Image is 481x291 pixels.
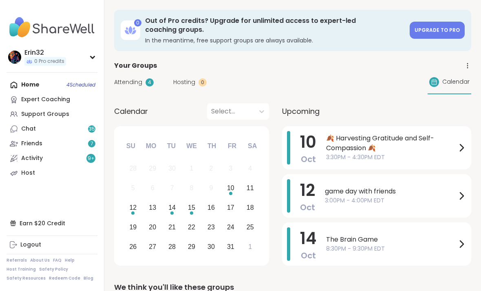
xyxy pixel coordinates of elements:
div: Fr [223,137,241,155]
div: Choose Friday, October 10th, 2025 [222,179,239,197]
img: Erin32 [8,51,21,64]
div: 27 [149,241,156,252]
div: 29 [149,163,156,174]
a: Friends7 [7,136,97,151]
div: 1 [248,241,252,252]
a: Support Groups [7,107,97,122]
div: Mo [142,137,160,155]
div: 6 [151,182,154,193]
div: We [183,137,201,155]
div: 9 [209,182,213,193]
div: 25 [247,222,254,233]
span: 🍂 Harvesting Gratitude and Self-Compassion 🍂 [326,133,457,153]
span: game day with friends [325,187,457,196]
h3: In the meantime, free support groups are always available. [145,36,405,44]
span: Oct [301,153,316,165]
div: Choose Thursday, October 30th, 2025 [203,238,220,255]
div: Friends [21,140,42,148]
span: 3:30PM - 4:30PM EDT [326,153,457,162]
div: Choose Sunday, October 19th, 2025 [124,218,142,236]
div: 10 [227,182,234,193]
div: Choose Wednesday, October 22nd, 2025 [183,218,201,236]
div: 18 [247,202,254,213]
span: Oct [300,202,315,213]
div: Choose Tuesday, October 21st, 2025 [163,218,181,236]
div: 14 [168,202,176,213]
span: 14 [300,227,316,250]
div: Not available Wednesday, October 8th, 2025 [183,179,201,197]
div: Choose Thursday, October 16th, 2025 [203,199,220,216]
span: Your Groups [114,61,157,71]
div: 31 [227,241,234,252]
span: Calendar [442,78,470,86]
div: 23 [207,222,215,233]
a: Safety Resources [7,275,46,281]
div: Host [21,169,35,177]
a: Logout [7,238,97,252]
span: Upgrade to Pro [415,27,460,33]
div: Sa [243,137,261,155]
div: 28 [129,163,137,174]
div: Chat [21,125,36,133]
div: Choose Friday, October 17th, 2025 [222,199,239,216]
div: 29 [188,241,195,252]
div: Tu [162,137,180,155]
div: Choose Monday, October 13th, 2025 [144,199,161,216]
div: 19 [129,222,137,233]
div: 7 [170,182,174,193]
span: 0 Pro credits [34,58,64,65]
div: 20 [149,222,156,233]
span: Hosting [173,78,195,87]
div: 4 [248,163,252,174]
div: Expert Coaching [21,96,70,104]
div: Not available Sunday, October 5th, 2025 [124,179,142,197]
a: Help [65,258,75,263]
div: Choose Saturday, November 1st, 2025 [241,238,259,255]
div: 28 [168,241,176,252]
span: The Brain Game [326,235,457,244]
div: Not available Thursday, October 2nd, 2025 [203,160,220,178]
div: 13 [149,202,156,213]
div: Not available Thursday, October 9th, 2025 [203,179,220,197]
a: Chat35 [7,122,97,136]
div: Logout [20,241,41,249]
span: Attending [114,78,142,87]
div: Choose Saturday, October 18th, 2025 [241,199,259,216]
a: Host [7,166,97,180]
a: Blog [84,275,93,281]
div: Choose Tuesday, October 14th, 2025 [163,199,181,216]
span: 9 + [88,155,95,162]
div: Earn $20 Credit [7,216,97,231]
span: 3:00PM - 4:00PM EDT [325,196,457,205]
div: 0 [199,78,207,87]
a: Redeem Code [49,275,80,281]
span: 8:30PM - 9:30PM EDT [326,244,457,253]
span: 7 [90,140,93,147]
div: Choose Saturday, October 11th, 2025 [241,179,259,197]
div: 17 [227,202,234,213]
div: 30 [168,163,176,174]
div: Choose Monday, October 20th, 2025 [144,218,161,236]
div: month 2025-10 [123,159,260,256]
div: 5 [131,182,135,193]
a: About Us [30,258,50,263]
a: Referrals [7,258,27,263]
div: 22 [188,222,195,233]
span: 12 [300,179,315,202]
span: 35 [89,126,95,133]
div: Choose Wednesday, October 29th, 2025 [183,238,201,255]
span: Upcoming [282,106,320,117]
div: Choose Wednesday, October 15th, 2025 [183,199,201,216]
div: 3 [229,163,232,174]
div: 0 [134,19,141,27]
a: Activity9+ [7,151,97,166]
div: 11 [247,182,254,193]
div: 21 [168,222,176,233]
a: Expert Coaching [7,92,97,107]
div: Choose Tuesday, October 28th, 2025 [163,238,181,255]
div: 2 [209,163,213,174]
div: 26 [129,241,137,252]
div: Not available Sunday, September 28th, 2025 [124,160,142,178]
div: 15 [188,202,195,213]
div: Choose Sunday, October 12th, 2025 [124,199,142,216]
